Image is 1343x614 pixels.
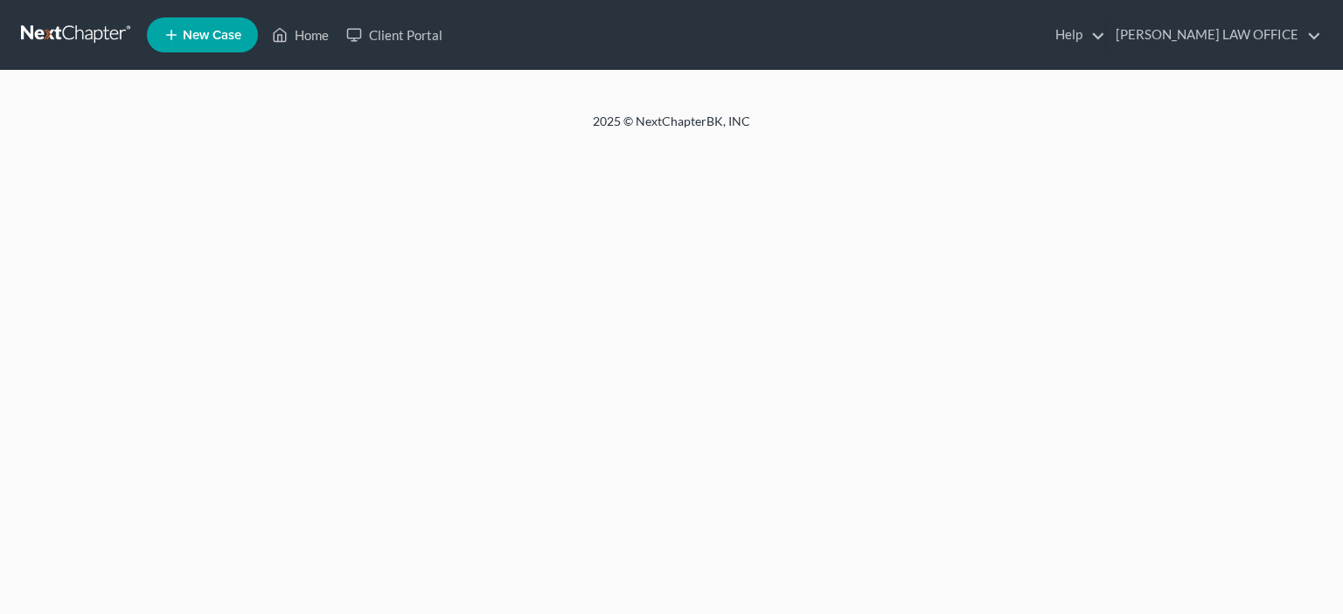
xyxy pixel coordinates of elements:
a: Home [263,19,337,51]
a: Client Portal [337,19,451,51]
div: 2025 © NextChapterBK, INC [173,113,1170,144]
a: [PERSON_NAME] LAW OFFICE [1107,19,1321,51]
a: Help [1047,19,1105,51]
new-legal-case-button: New Case [147,17,258,52]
